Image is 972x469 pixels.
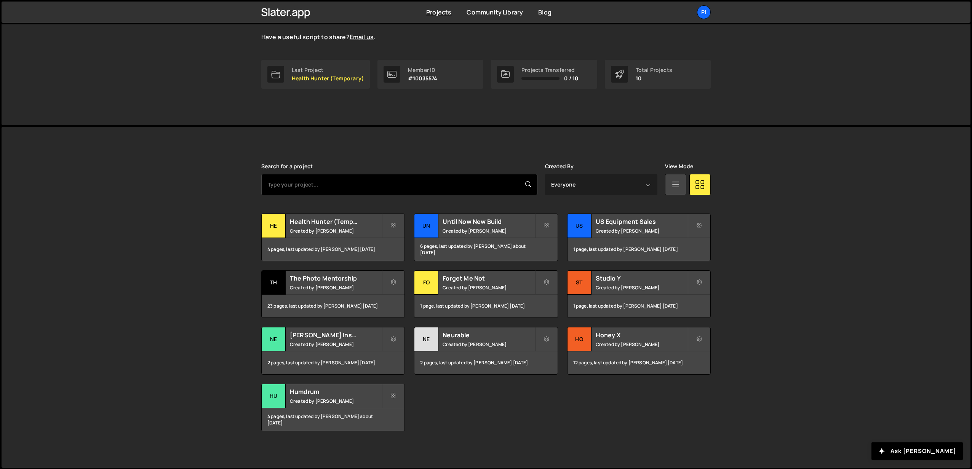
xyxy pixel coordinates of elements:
[261,214,405,261] a: He Health Hunter (Temporary) Created by [PERSON_NAME] 4 pages, last updated by [PERSON_NAME] [DATE]
[414,214,438,238] div: Un
[567,270,711,318] a: St Studio Y Created by [PERSON_NAME] 1 page, last updated by [PERSON_NAME] [DATE]
[261,327,405,375] a: Ne [PERSON_NAME] Insulation Created by [PERSON_NAME] 2 pages, last updated by [PERSON_NAME] [DATE]
[443,341,534,348] small: Created by [PERSON_NAME]
[290,228,382,234] small: Created by [PERSON_NAME]
[568,295,710,317] div: 1 page, last updated by [PERSON_NAME] [DATE]
[443,228,534,234] small: Created by [PERSON_NAME]
[290,331,382,339] h2: [PERSON_NAME] Insulation
[414,351,557,374] div: 2 pages, last updated by [PERSON_NAME] [DATE]
[290,388,382,396] h2: Humdrum
[290,398,382,404] small: Created by [PERSON_NAME]
[408,67,437,73] div: Member ID
[262,295,404,317] div: 23 pages, last updated by [PERSON_NAME] [DATE]
[568,351,710,374] div: 12 pages, last updated by [PERSON_NAME] [DATE]
[538,8,552,16] a: Blog
[443,274,534,282] h2: Forget Me Not
[414,327,438,351] div: Ne
[414,295,557,317] div: 1 page, last updated by [PERSON_NAME] [DATE]
[443,217,534,226] h2: Until Now New Build
[261,384,405,431] a: Hu Humdrum Created by [PERSON_NAME] 4 pages, last updated by [PERSON_NAME] about [DATE]
[697,5,711,19] a: Pi
[596,217,687,226] h2: US Equipment Sales
[262,351,404,374] div: 2 pages, last updated by [PERSON_NAME] [DATE]
[414,238,557,261] div: 6 pages, last updated by [PERSON_NAME] about [DATE]
[567,327,711,375] a: Ho Honey X Created by [PERSON_NAME] 12 pages, last updated by [PERSON_NAME] [DATE]
[350,33,374,41] a: Email us
[636,75,672,81] p: 10
[261,270,405,318] a: Th The Photo Mentorship Created by [PERSON_NAME] 23 pages, last updated by [PERSON_NAME] [DATE]
[596,274,687,282] h2: Studio Y
[414,271,438,295] div: Fo
[545,163,574,169] label: Created By
[568,214,592,238] div: US
[443,284,534,291] small: Created by [PERSON_NAME]
[871,442,963,460] button: Ask [PERSON_NAME]
[596,331,687,339] h2: Honey X
[636,67,672,73] div: Total Projects
[426,8,451,16] a: Projects
[568,327,592,351] div: Ho
[408,75,437,81] p: #10035574
[261,174,537,195] input: Type your project...
[261,163,313,169] label: Search for a project
[414,327,558,375] a: Ne Neurable Created by [PERSON_NAME] 2 pages, last updated by [PERSON_NAME] [DATE]
[596,228,687,234] small: Created by [PERSON_NAME]
[568,271,592,295] div: St
[596,284,687,291] small: Created by [PERSON_NAME]
[262,238,404,261] div: 4 pages, last updated by [PERSON_NAME] [DATE]
[290,274,382,282] h2: The Photo Mentorship
[596,341,687,348] small: Created by [PERSON_NAME]
[262,214,286,238] div: He
[467,8,523,16] a: Community Library
[261,60,370,89] a: Last Project Health Hunter (Temporary)
[262,271,286,295] div: Th
[262,384,286,408] div: Hu
[292,67,364,73] div: Last Project
[665,163,693,169] label: View Mode
[567,214,711,261] a: US US Equipment Sales Created by [PERSON_NAME] 1 page, last updated by [PERSON_NAME] [DATE]
[443,331,534,339] h2: Neurable
[568,238,710,261] div: 1 page, last updated by [PERSON_NAME] [DATE]
[290,284,382,291] small: Created by [PERSON_NAME]
[521,67,578,73] div: Projects Transferred
[262,408,404,431] div: 4 pages, last updated by [PERSON_NAME] about [DATE]
[292,75,364,81] p: Health Hunter (Temporary)
[414,214,558,261] a: Un Until Now New Build Created by [PERSON_NAME] 6 pages, last updated by [PERSON_NAME] about [DATE]
[564,75,578,81] span: 0 / 10
[290,341,382,348] small: Created by [PERSON_NAME]
[414,270,558,318] a: Fo Forget Me Not Created by [PERSON_NAME] 1 page, last updated by [PERSON_NAME] [DATE]
[262,327,286,351] div: Ne
[290,217,382,226] h2: Health Hunter (Temporary)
